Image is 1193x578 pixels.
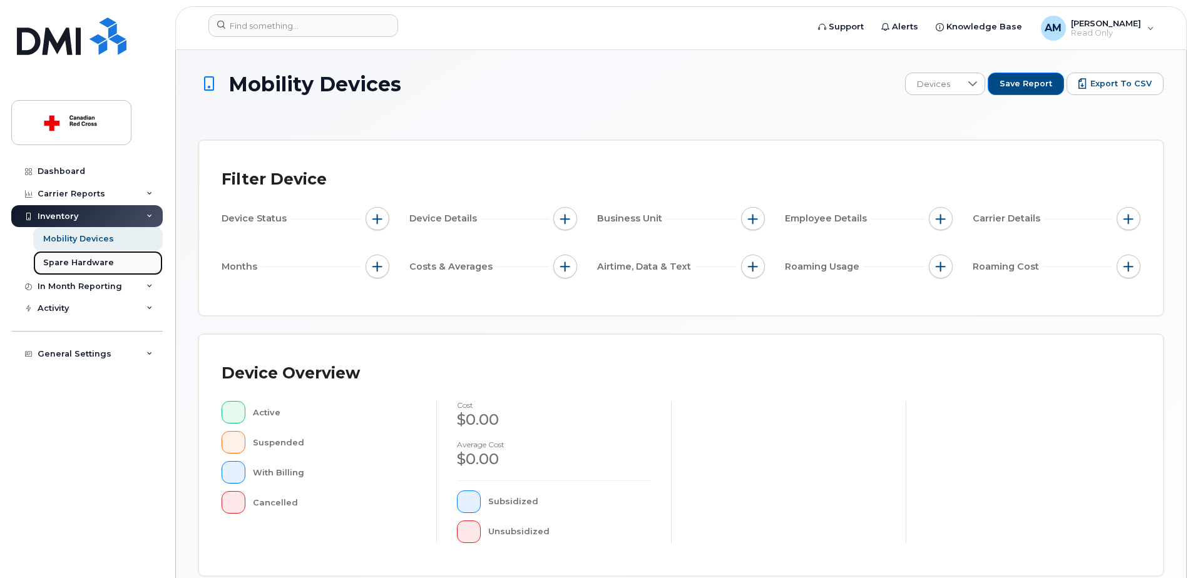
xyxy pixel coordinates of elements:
button: Export to CSV [1067,73,1164,95]
span: Airtime, Data & Text [597,260,695,273]
span: Mobility Devices [228,73,401,95]
div: Active [253,401,417,423]
span: Carrier Details [973,212,1044,225]
div: With Billing [253,461,417,484]
button: Save Report [988,73,1064,95]
h4: cost [457,401,651,409]
span: Roaming Cost [973,260,1043,273]
span: Export to CSV [1090,78,1152,89]
div: Filter Device [222,163,327,196]
span: Device Details [409,212,481,225]
div: Device Overview [222,357,360,390]
div: $0.00 [457,449,651,470]
span: Business Unit [597,212,666,225]
span: Employee Details [785,212,871,225]
div: $0.00 [457,409,651,430]
span: Costs & Averages [409,260,496,273]
span: Save Report [1000,78,1052,89]
span: Devices [906,73,961,96]
div: Cancelled [253,491,417,514]
h4: Average cost [457,440,651,449]
span: Roaming Usage [785,260,863,273]
span: Device Status [222,212,290,225]
div: Unsubsidized [488,520,652,543]
div: Subsidized [488,490,652,513]
div: Suspended [253,431,417,454]
span: Months [222,260,261,273]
